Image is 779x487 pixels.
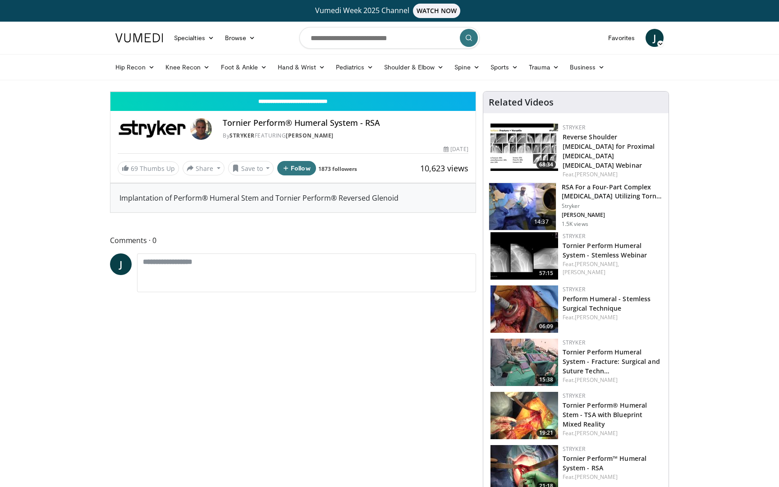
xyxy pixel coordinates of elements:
a: Stryker [563,339,585,346]
a: [PERSON_NAME] [575,376,618,384]
p: [PERSON_NAME] [562,211,663,219]
a: Hip Recon [110,58,160,76]
span: 19:21 [536,429,556,437]
a: Stryker [229,132,255,139]
a: [PERSON_NAME] [575,473,618,481]
a: Stryker [563,392,585,400]
a: 15:38 [490,339,558,386]
img: 5590996b-cb48-4399-9e45-1e14765bb8fc.150x105_q85_crop-smart_upscale.jpg [490,124,558,171]
a: Tornier Perform™ Humeral System - RSA [563,454,646,472]
a: J [110,253,132,275]
a: Browse [220,29,261,47]
div: Feat. [563,473,661,481]
a: Tornier Perform Humeral System - Fracture: Surgical and Suture Techn… [563,348,660,375]
a: [PERSON_NAME] [286,132,334,139]
a: 14:37 RSA For a Four-Part Complex [MEDICAL_DATA] Utilizing Torn… Stryker [PERSON_NAME] 1.5K views [489,183,663,230]
a: Sports [485,58,524,76]
a: Perform Humeral - Stemless Surgical Technique [563,294,651,312]
img: 1b08e39d-474a-4fe3-8849-43e69b265824.150x105_q85_crop-smart_upscale.jpg [490,392,558,439]
span: 68:34 [536,161,556,169]
span: WATCH NOW [413,4,461,18]
button: Save to [228,161,274,175]
button: Share [183,161,225,175]
a: Shoulder & Elbow [379,58,449,76]
div: Feat. [563,429,661,437]
a: Tornier Perform® Humeral Stem - TSA with Blueprint Mixed Reality [563,401,647,428]
span: 10,623 views [420,163,468,174]
div: Feat. [563,376,661,384]
input: Search topics, interventions [299,27,480,49]
span: Comments 0 [110,234,476,246]
a: 69 Thumbs Up [118,161,179,175]
a: Favorites [603,29,640,47]
img: Stryker [118,118,187,140]
img: fd96287c-ce25-45fb-ab34-2dcfaf53e3ee.150x105_q85_crop-smart_upscale.jpg [490,285,558,333]
img: 3ae8161b-4f83-4edc-aac2-d9c3cbe12a04.150x105_q85_crop-smart_upscale.jpg [490,232,558,280]
div: By FEATURING [223,132,468,140]
div: Feat. [563,313,661,322]
h4: Related Videos [489,97,554,108]
p: Stryker [562,202,663,210]
img: df0f1406-0bb0-472e-a021-c1964535cf7e.150x105_q85_crop-smart_upscale.jpg [489,183,556,230]
a: [PERSON_NAME] [575,313,618,321]
a: Specialties [169,29,220,47]
a: [PERSON_NAME], [575,260,619,268]
div: Feat. [563,170,661,179]
a: 06:09 [490,285,558,333]
a: [PERSON_NAME] [575,429,618,437]
a: 19:21 [490,392,558,439]
span: 15:38 [536,376,556,384]
div: Implantation of Perform® Humeral Stem and Tornier Perform® Reversed Glenoid [110,184,476,212]
div: [DATE] [444,145,468,153]
h3: RSA For a Four-Part Complex [MEDICAL_DATA] Utilizing Torn… [562,183,663,201]
a: 1873 followers [318,165,357,173]
a: Stryker [563,232,585,240]
a: J [646,29,664,47]
button: Follow [277,161,316,175]
h4: Tornier Perform® Humeral System - RSA [223,118,468,128]
a: Knee Recon [160,58,215,76]
img: Avatar [190,118,212,140]
a: Stryker [563,124,585,131]
span: 57:15 [536,269,556,277]
a: 68:34 [490,124,558,171]
a: Tornier Perform Humeral System - Stemless Webinar [563,241,647,259]
img: VuMedi Logo [115,33,163,42]
p: 1.5K views [562,221,588,228]
a: Foot & Ankle [215,58,273,76]
span: 14:37 [531,217,552,226]
a: Vumedi Week 2025 ChannelWATCH NOW [117,4,662,18]
a: Pediatrics [330,58,379,76]
a: Trauma [523,58,564,76]
a: Reverse Shoulder [MEDICAL_DATA] for Proximal [MEDICAL_DATA] [MEDICAL_DATA] Webinar [563,133,655,170]
img: 49870a89-1289-4bcf-be89-66894a47fa98.150x105_q85_crop-smart_upscale.jpg [490,339,558,386]
a: Stryker [563,445,585,453]
span: 69 [131,164,138,173]
div: Feat. [563,260,661,276]
a: [PERSON_NAME] [575,170,618,178]
a: Hand & Wrist [272,58,330,76]
a: Business [564,58,610,76]
a: [PERSON_NAME] [563,268,605,276]
span: 06:09 [536,322,556,331]
a: Stryker [563,285,585,293]
a: 57:15 [490,232,558,280]
a: Spine [449,58,485,76]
